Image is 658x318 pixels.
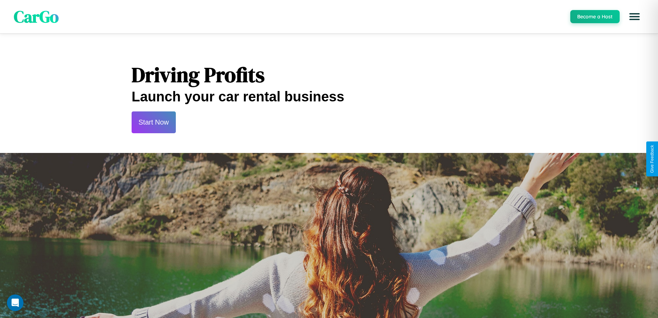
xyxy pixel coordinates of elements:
[570,10,620,23] button: Become a Host
[7,294,23,311] div: Open Intercom Messenger
[625,7,644,26] button: Open menu
[132,111,176,133] button: Start Now
[14,5,59,28] span: CarGo
[650,145,655,173] div: Give Feedback
[132,89,526,105] h2: Launch your car rental business
[132,61,526,89] h1: Driving Profits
